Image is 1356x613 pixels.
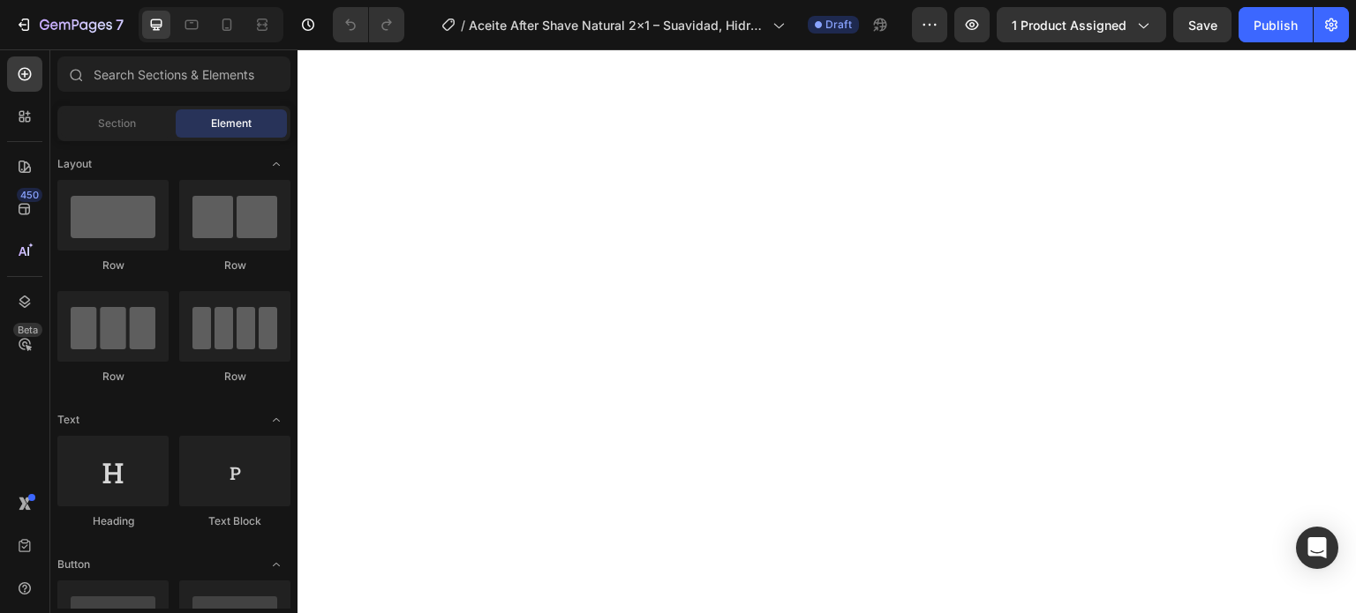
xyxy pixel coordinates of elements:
[262,150,290,178] span: Toggle open
[825,17,852,33] span: Draft
[179,513,290,529] div: Text Block
[333,7,404,42] div: Undo/Redo
[262,550,290,579] span: Toggle open
[98,116,136,131] span: Section
[262,406,290,434] span: Toggle open
[7,7,132,42] button: 7
[116,14,124,35] p: 7
[461,16,465,34] span: /
[57,557,90,572] span: Button
[1012,16,1126,34] span: 1 product assigned
[1239,7,1313,42] button: Publish
[1254,16,1298,34] div: Publish
[1296,527,1338,569] div: Open Intercom Messenger
[57,369,169,385] div: Row
[179,258,290,273] div: Row
[179,369,290,385] div: Row
[57,156,92,172] span: Layout
[211,116,252,131] span: Element
[469,16,765,34] span: Aceite After Shave Natural 2x1 – Suavidad, Hidratación y Cero Irritación
[57,258,169,273] div: Row
[1173,7,1232,42] button: Save
[57,513,169,529] div: Heading
[17,188,42,202] div: 450
[57,56,290,92] input: Search Sections & Elements
[298,49,1356,613] iframe: Design area
[997,7,1166,42] button: 1 product assigned
[57,412,79,428] span: Text
[1188,18,1217,33] span: Save
[13,323,42,337] div: Beta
